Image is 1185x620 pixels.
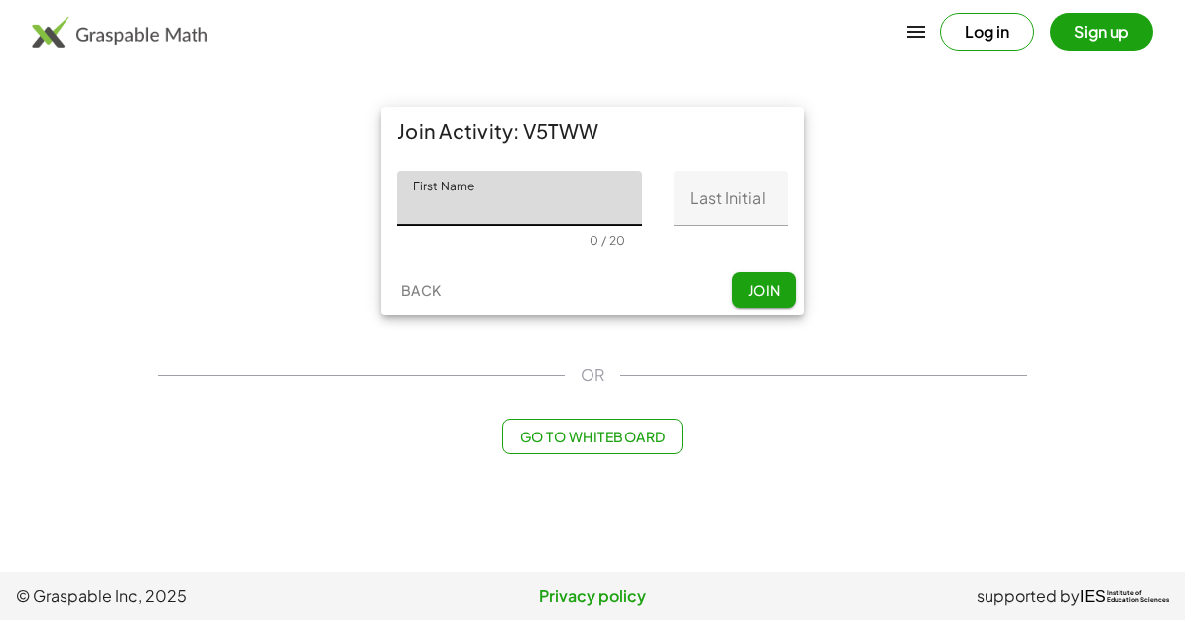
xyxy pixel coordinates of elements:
[1107,590,1169,604] span: Institute of Education Sciences
[389,272,453,308] button: Back
[502,419,682,454] button: Go to Whiteboard
[977,584,1080,608] span: supported by
[16,584,400,608] span: © Graspable Inc, 2025
[1080,587,1106,606] span: IES
[1080,584,1169,608] a: IESInstitute ofEducation Sciences
[590,233,625,248] div: 0 / 20
[1050,13,1153,51] button: Sign up
[400,584,784,608] a: Privacy policy
[940,13,1034,51] button: Log in
[519,428,665,445] span: Go to Whiteboard
[581,363,604,387] span: OR
[732,272,796,308] button: Join
[400,281,441,299] span: Back
[381,107,804,155] div: Join Activity: V5TWW
[747,281,780,299] span: Join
